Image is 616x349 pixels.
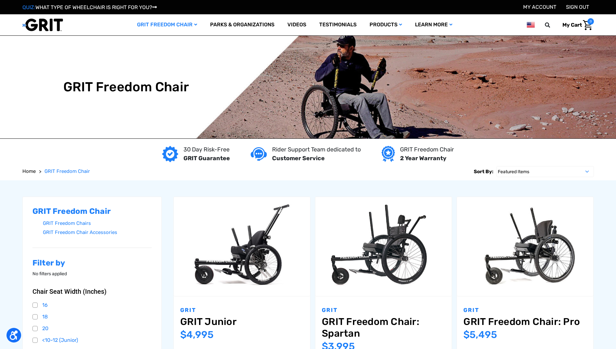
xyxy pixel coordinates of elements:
[183,155,230,162] strong: GRIT Guarantee
[180,316,304,328] a: GRIT Junior,$4,995.00
[32,258,152,268] h2: Filter by
[474,166,493,177] label: Sort By:
[272,145,361,154] p: Rider Support Team dedicated to
[315,201,452,292] img: GRIT Freedom Chair: Spartan
[463,306,587,315] p: GRIT
[322,306,445,315] p: GRIT
[174,197,310,296] a: GRIT Junior,$4,995.00
[32,312,152,322] a: 18
[527,21,534,29] img: us.png
[322,316,445,339] a: GRIT Freedom Chair: Spartan,$3,995.00
[558,18,594,32] a: Cart with 0 items
[32,288,152,295] button: Chair Seat Width (Inches)
[22,168,36,175] a: Home
[43,228,152,237] a: GRIT Freedom Chair Accessories
[131,14,204,35] a: GRIT Freedom Chair
[22,4,157,10] a: QUIZ:WHAT TYPE OF WHEELCHAIR IS RIGHT FOR YOU?
[32,270,152,277] p: No filters applied
[251,147,267,161] img: Customer service
[180,329,214,341] span: $4,995
[44,168,90,175] a: GRIT Freedom Chair
[400,145,454,154] p: GRIT Freedom Chair
[315,197,452,296] a: GRIT Freedom Chair: Spartan,$3,995.00
[583,20,592,30] img: Cart
[22,18,63,32] img: GRIT All-Terrain Wheelchair and Mobility Equipment
[32,335,152,345] a: <10-12 (Junior)
[457,201,593,292] img: GRIT Freedom Chair Pro: the Pro model shown including contoured Invacare Matrx seatback, Spinergy...
[562,22,582,28] span: My Cart
[313,14,363,35] a: Testimonials
[32,300,152,310] a: 16
[22,4,35,10] span: QUIZ:
[174,201,310,292] img: GRIT Junior: GRIT Freedom Chair all terrain wheelchair engineered specifically for kids
[587,18,594,25] span: 0
[32,288,107,295] span: Chair Seat Width (Inches)
[566,4,589,10] a: Sign out
[400,155,446,162] strong: 2 Year Warranty
[44,168,90,174] span: GRIT Freedom Chair
[548,18,558,32] input: Search
[363,14,409,35] a: Products
[32,207,152,216] h2: GRIT Freedom Chair
[523,4,556,10] a: Account
[32,324,152,333] a: 20
[457,197,593,296] a: GRIT Freedom Chair: Pro,$5,495.00
[162,146,178,162] img: GRIT Guarantee
[204,14,281,35] a: Parks & Organizations
[281,14,313,35] a: Videos
[463,329,497,341] span: $5,495
[463,316,587,328] a: GRIT Freedom Chair: Pro,$5,495.00
[183,145,230,154] p: 30 Day Risk-Free
[180,306,304,315] p: GRIT
[43,219,152,228] a: GRIT Freedom Chairs
[409,14,459,35] a: Learn More
[272,155,325,162] strong: Customer Service
[22,168,36,174] span: Home
[382,146,395,162] img: Year warranty
[63,79,189,95] h1: GRIT Freedom Chair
